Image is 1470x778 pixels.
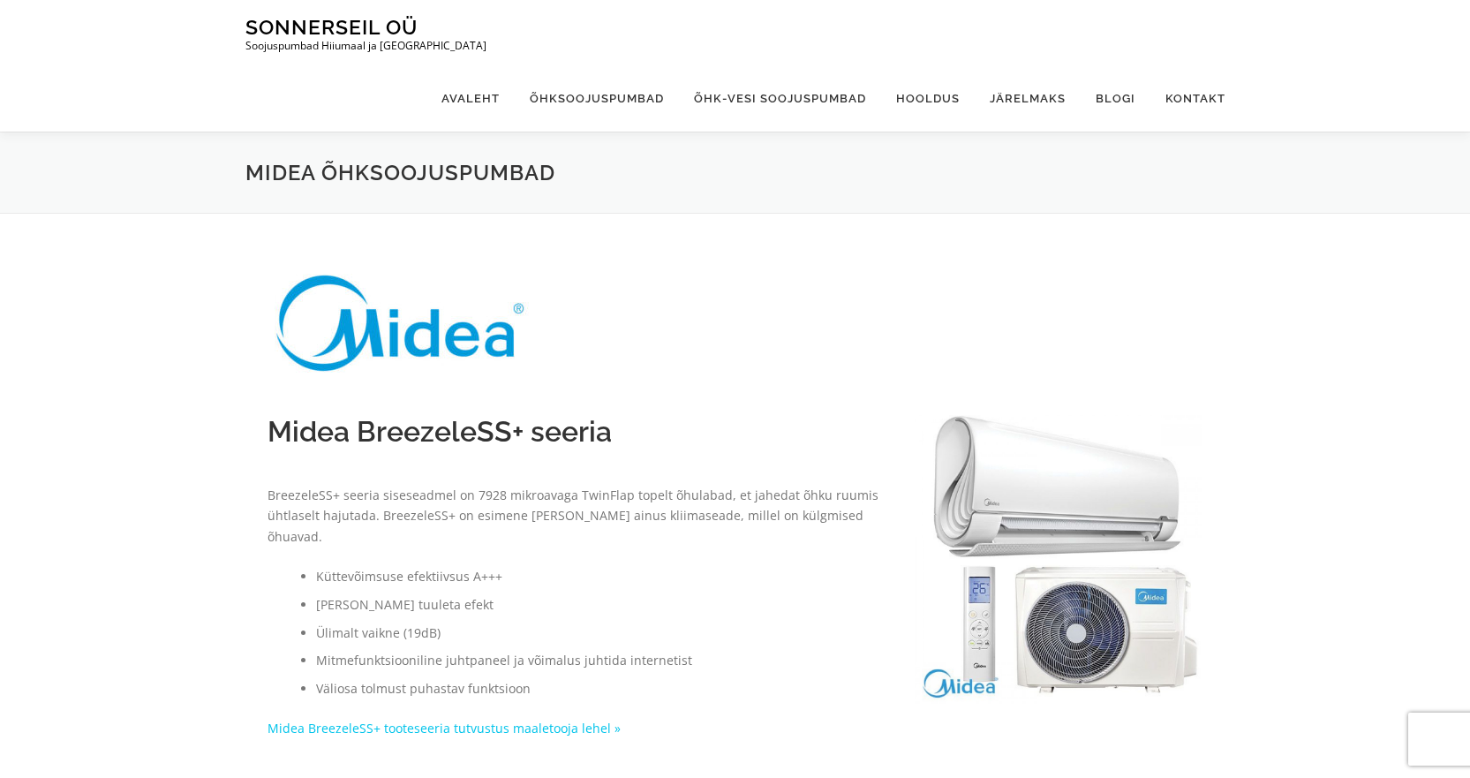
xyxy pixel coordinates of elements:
[245,15,418,39] a: Sonnerseil OÜ
[1081,65,1150,132] a: Blogi
[268,485,879,548] p: BreezeleSS+ seeria siseseadmel on 7928 mikroavaga TwinFlap topelt õhulabad, et jahedat õhku ruumi...
[268,267,532,380] img: Midea
[915,415,1203,704] img: Midea Breezeless-1000x1000
[316,623,879,644] li: Ülimalt vaikne (19dB)
[1150,65,1225,132] a: Kontakt
[245,40,486,52] p: Soojuspumbad Hiiumaal ja [GEOGRAPHIC_DATA]
[679,65,881,132] a: Õhk-vesi soojuspumbad
[426,65,515,132] a: Avaleht
[316,678,879,699] li: Väliosa tolmust puhastav funktsioon
[316,594,879,616] li: [PERSON_NAME] tuuleta efekt
[975,65,1081,132] a: Järelmaks
[268,720,621,736] a: Midea BreezeleSS+ tooteseeria tutvustus maaletooja lehel »
[881,65,975,132] a: Hooldus
[316,566,879,587] li: Küttevõimsuse efektiivsus A+++
[268,415,612,448] span: Midea BreezeleSS+ seeria
[316,650,879,671] li: Mitmefunktsiooniline juhtpaneel ja võimalus juhtida internetist
[515,65,679,132] a: Õhksoojuspumbad
[245,159,1225,186] h1: Midea õhksoojuspumbad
